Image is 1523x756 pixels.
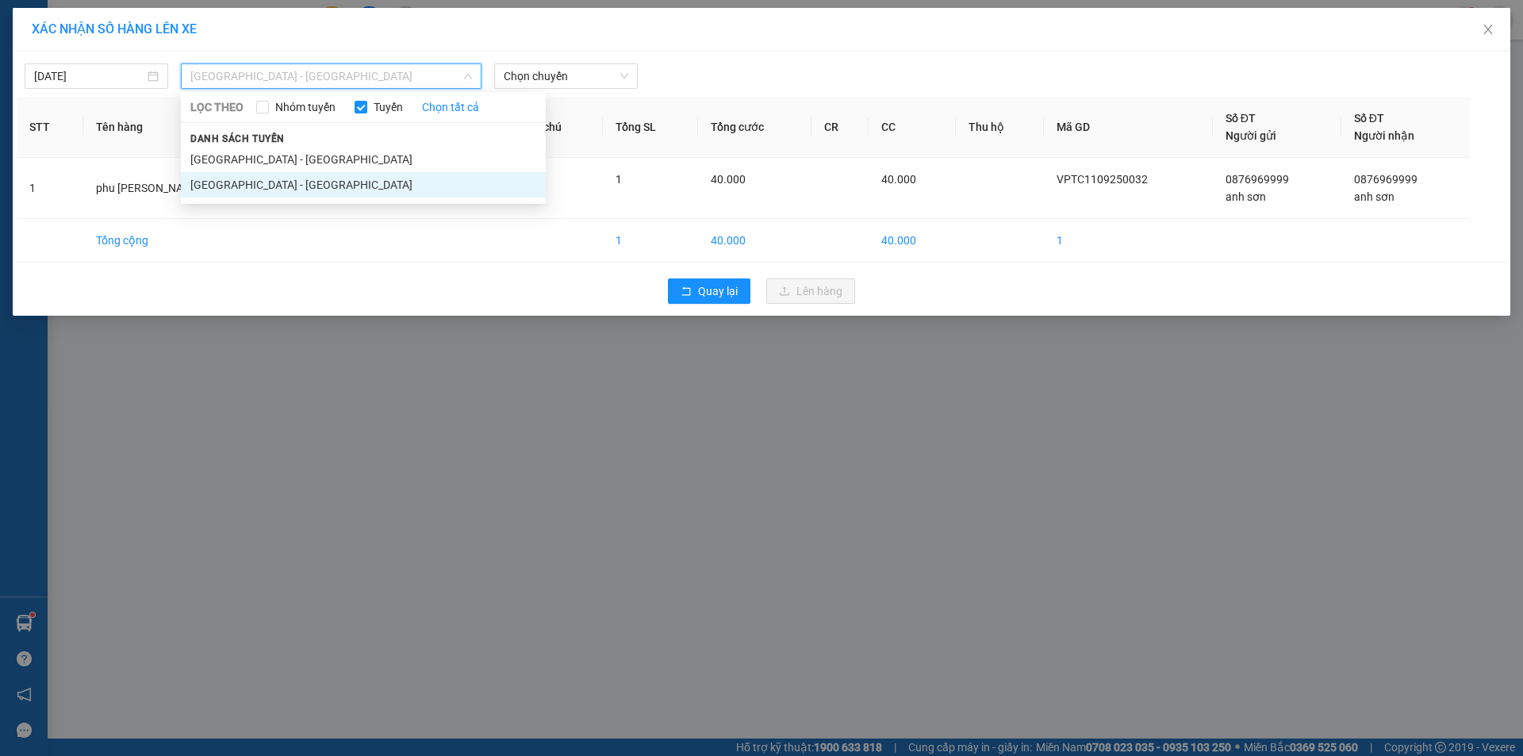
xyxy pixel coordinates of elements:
span: 40.000 [881,173,916,186]
span: 1 [616,173,622,186]
span: Người nhận [1354,129,1414,142]
button: Close [1466,8,1510,52]
td: 40.000 [698,219,811,263]
td: 40.000 [869,219,956,263]
span: down [463,71,473,81]
span: anh sơn [1354,190,1394,203]
span: close [1482,23,1494,36]
span: XÁC NHẬN SỐ HÀNG LÊN XE [32,21,197,36]
th: Tên hàng [83,97,274,158]
span: [DATE] [107,40,132,50]
a: Chọn tất cả [422,98,479,116]
span: Quay lại [698,282,738,300]
span: VPTC1109250032 [15,52,223,83]
span: 0876969999 [1226,173,1289,186]
span: Người gửi [1226,129,1276,142]
th: Mã GD [1044,97,1213,158]
span: Danh sách tuyến [181,132,294,146]
button: rollbackQuay lại [668,278,750,304]
span: Tuyến [367,98,409,116]
th: CC [869,97,956,158]
th: Ghi chú [511,97,603,158]
th: Tổng cước [698,97,811,158]
span: Số ĐT [1226,112,1256,125]
span: VPTC1109250032 [1057,173,1148,186]
span: Số ĐT [1354,112,1384,125]
span: Nhóm tuyến [269,98,342,116]
th: CR [811,97,869,158]
span: rollback [681,286,692,298]
li: [GEOGRAPHIC_DATA] - [GEOGRAPHIC_DATA] [181,147,546,172]
td: Tổng cộng [83,219,274,263]
span: [PERSON_NAME] [22,7,216,37]
td: 1 [17,158,83,219]
span: LỌC THEO [190,98,244,116]
li: [GEOGRAPHIC_DATA] - [GEOGRAPHIC_DATA] [181,172,546,198]
td: 1 [1044,219,1213,263]
span: Hà Nội - Quảng Bình [190,64,472,88]
input: 11/09/2025 [34,67,144,85]
span: 0876969999 [1354,173,1418,186]
span: 40.000 [711,173,746,186]
span: anh sơn [1226,190,1266,203]
button: uploadLên hàng [766,278,855,304]
span: Chọn chuyến [504,64,628,88]
td: phu [PERSON_NAME] [83,158,274,219]
th: Tổng SL [603,97,698,158]
th: Thu hộ [956,97,1044,158]
td: 1 [603,219,698,263]
th: STT [17,97,83,158]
